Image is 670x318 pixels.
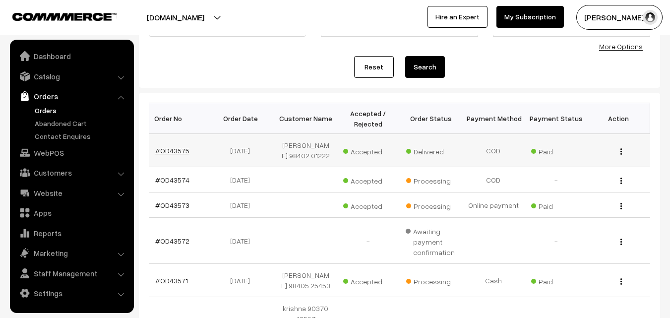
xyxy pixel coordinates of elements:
[149,103,212,134] th: Order No
[337,103,399,134] th: Accepted / Rejected
[576,5,663,30] button: [PERSON_NAME] s…
[531,274,581,287] span: Paid
[462,103,525,134] th: Payment Method
[274,103,337,134] th: Customer Name
[212,192,274,218] td: [DATE]
[525,103,587,134] th: Payment Status
[620,148,622,155] img: Menu
[531,144,581,157] span: Paid
[12,144,130,162] a: WebPOS
[12,67,130,85] a: Catalog
[427,6,487,28] a: Hire an Expert
[12,47,130,65] a: Dashboard
[525,167,587,192] td: -
[462,167,525,192] td: COD
[343,173,393,186] span: Accepted
[620,203,622,209] img: Menu
[112,5,239,30] button: [DOMAIN_NAME]
[462,134,525,167] td: COD
[531,198,581,211] span: Paid
[587,103,650,134] th: Action
[12,87,130,105] a: Orders
[274,264,337,297] td: [PERSON_NAME] 98405 25453
[400,103,462,134] th: Order Status
[32,105,130,116] a: Orders
[496,6,564,28] a: My Subscription
[12,13,117,20] img: COMMMERCE
[155,276,188,285] a: #OD43571
[620,278,622,285] img: Menu
[462,264,525,297] td: Cash
[620,239,622,245] img: Menu
[212,103,274,134] th: Order Date
[12,224,130,242] a: Reports
[462,192,525,218] td: Online payment
[620,178,622,184] img: Menu
[343,274,393,287] span: Accepted
[643,10,658,25] img: user
[343,144,393,157] span: Accepted
[32,131,130,141] a: Contact Enquires
[274,134,337,167] td: [PERSON_NAME] 98402 01222
[155,237,189,245] a: #OD43572
[155,176,189,184] a: #OD43574
[32,118,130,128] a: Abandoned Cart
[354,56,394,78] a: Reset
[212,218,274,264] td: [DATE]
[343,198,393,211] span: Accepted
[212,134,274,167] td: [DATE]
[212,167,274,192] td: [DATE]
[12,164,130,182] a: Customers
[12,264,130,282] a: Staff Management
[155,201,189,209] a: #OD43573
[599,42,643,51] a: More Options
[212,264,274,297] td: [DATE]
[337,218,399,264] td: -
[405,56,445,78] button: Search
[12,10,99,22] a: COMMMERCE
[406,144,456,157] span: Delivered
[525,218,587,264] td: -
[12,284,130,302] a: Settings
[155,146,189,155] a: #OD43575
[406,198,456,211] span: Processing
[406,173,456,186] span: Processing
[12,184,130,202] a: Website
[406,274,456,287] span: Processing
[12,244,130,262] a: Marketing
[12,204,130,222] a: Apps
[406,224,456,257] span: Awaiting payment confirmation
